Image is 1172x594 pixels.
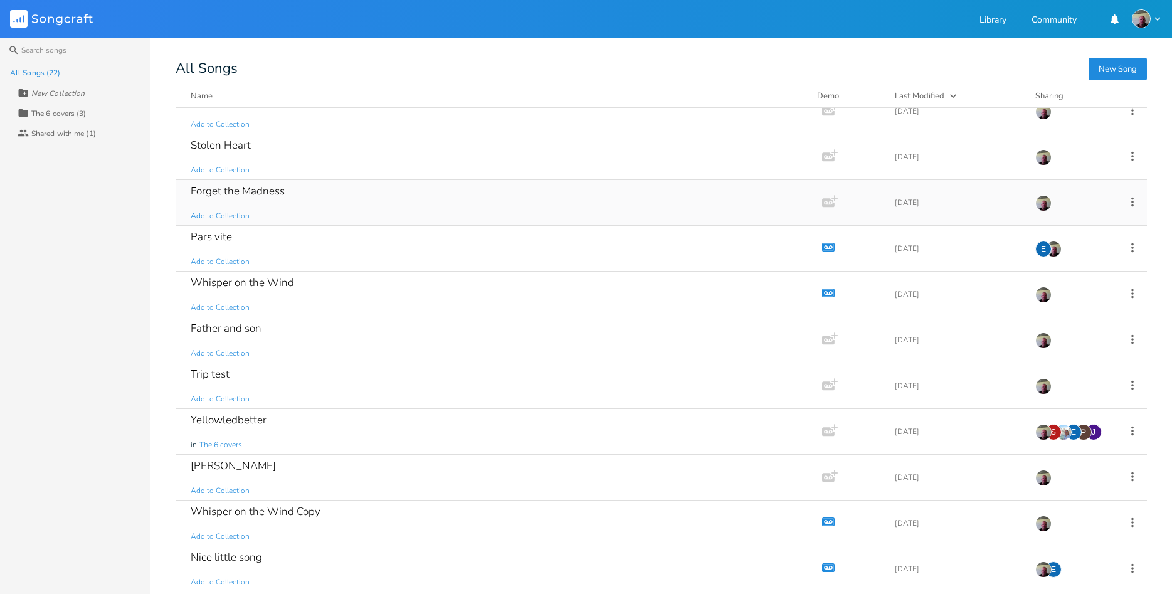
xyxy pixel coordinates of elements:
span: Add to Collection [191,485,250,496]
img: Keith Dalton [1035,378,1052,395]
img: Keith Dalton [1035,149,1052,166]
div: All Songs [176,63,1147,75]
img: Keith Dalton [1035,470,1052,486]
span: Add to Collection [191,531,250,542]
a: Library [979,16,1006,26]
img: Pierre-Antoine Zufferey [1075,424,1092,440]
span: Add to Collection [191,394,250,405]
div: Last Modified [895,90,944,102]
img: Keith Dalton [1035,195,1052,211]
div: The 6 covers (3) [31,110,87,117]
span: Add to Collection [191,257,250,267]
img: Keith Dalton [1035,332,1052,349]
div: Nice little song [191,552,262,563]
span: Add to Collection [191,577,250,588]
div: [DATE] [895,428,1020,435]
div: All Songs (22) [10,69,60,77]
img: Keith Dalton [1035,516,1052,532]
div: [DATE] [895,565,1020,573]
div: Name [191,90,213,102]
div: [DATE] [895,382,1020,390]
div: Demo [817,90,880,102]
img: Keith Dalton [1132,9,1151,28]
span: Add to Collection [191,119,250,130]
button: Last Modified [895,90,1020,102]
div: [DATE] [895,107,1020,115]
div: [DATE] [895,153,1020,161]
div: Shared with me (1) [31,130,96,137]
img: Keith Dalton [1035,103,1052,120]
div: Jo [1085,424,1102,440]
div: sean.alari [1045,424,1062,440]
div: Forget the Madness [191,186,285,196]
div: Whisper on the Wind [191,277,294,288]
div: [DATE] [895,474,1020,481]
img: Keith Dalton [1035,424,1052,440]
div: emmanuel.grasset [1035,241,1052,257]
div: [PERSON_NAME] [191,460,276,471]
div: Sharing [1035,90,1111,102]
div: [DATE] [895,245,1020,252]
div: [DATE] [895,519,1020,527]
div: Stolen Heart [191,140,251,151]
div: [DATE] [895,199,1020,206]
div: [DATE] [895,290,1020,298]
div: Father and son [191,323,261,334]
span: Add to Collection [191,165,250,176]
div: emmanuel.grasset [1065,424,1082,440]
span: Add to Collection [191,211,250,221]
div: Yellowledbetter [191,415,267,425]
div: [DATE] [895,336,1020,344]
span: The 6 covers [199,440,242,450]
img: Keith Dalton [1045,241,1062,257]
div: Pars vite [191,231,232,242]
span: Add to Collection [191,302,250,313]
img: Johnny Bühler [1055,424,1072,440]
img: Keith Dalton [1035,561,1052,578]
img: Keith Dalton [1035,287,1052,303]
div: Whisper on the Wind Copy [191,506,320,517]
button: New Song [1089,58,1147,80]
div: New Collection [31,90,85,97]
span: in [191,440,197,450]
div: emmanuel.grasset [1045,561,1062,578]
button: Name [191,90,802,102]
div: Trip test [191,369,230,379]
a: Community [1032,16,1077,26]
span: Add to Collection [191,348,250,359]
